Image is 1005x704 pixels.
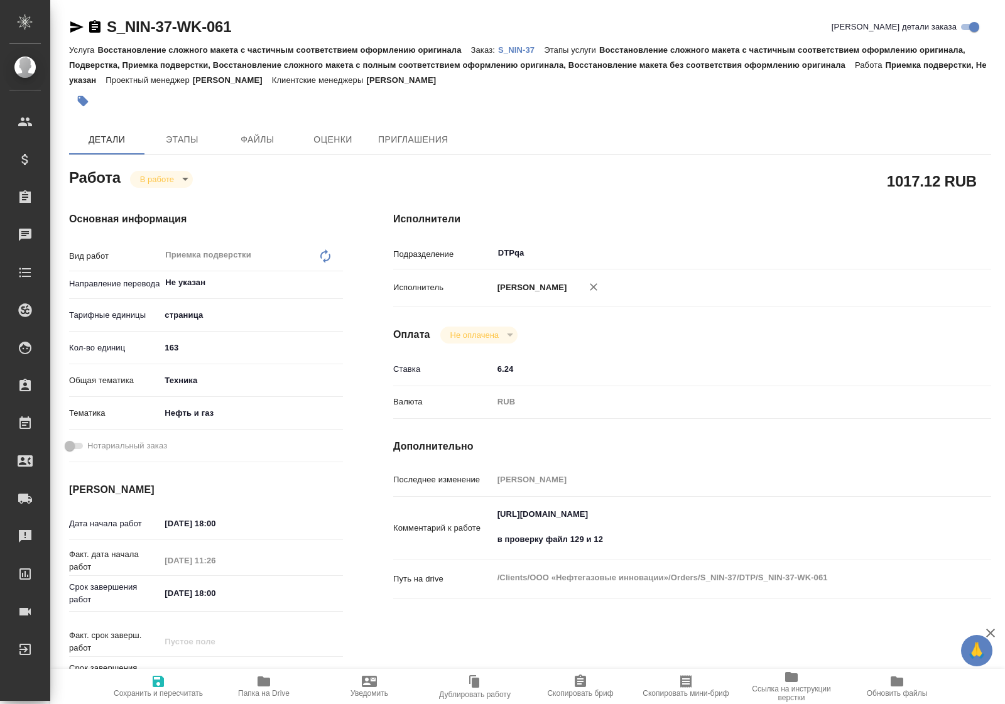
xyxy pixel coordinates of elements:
span: Приглашения [378,132,448,148]
p: [PERSON_NAME] [193,75,272,85]
p: Комментарий к работе [393,522,493,534]
p: Срок завершения работ [69,581,160,606]
p: Последнее изменение [393,474,493,486]
button: Папка на Drive [211,669,317,704]
textarea: [URL][DOMAIN_NAME] в проверку файл 129 и 12 [493,504,942,550]
span: Оценки [303,132,363,148]
span: Нотариальный заказ [87,440,167,452]
span: Скопировать мини-бриф [643,689,729,698]
button: Добавить тэг [69,87,97,115]
button: Скопировать бриф [528,669,633,704]
h4: [PERSON_NAME] [69,482,343,497]
div: Нефть и газ [160,403,343,424]
p: Срок завершения услуги [69,662,160,687]
p: Путь на drive [393,573,493,585]
span: [PERSON_NAME] детали заказа [832,21,957,33]
button: Обновить файлы [844,669,950,704]
span: Этапы [152,132,212,148]
h2: 1017.12 RUB [887,170,977,192]
div: В работе [130,171,193,188]
input: Пустое поле [160,632,270,651]
button: Не оплачена [447,330,503,340]
input: ✎ Введи что-нибудь [493,360,942,378]
div: RUB [493,391,942,413]
p: Тарифные единицы [69,309,160,322]
p: Услуга [69,45,97,55]
input: Пустое поле [160,551,270,570]
button: Уведомить [317,669,422,704]
p: Ставка [393,363,493,376]
p: Общая тематика [69,374,160,387]
input: ✎ Введи что-нибудь [160,584,270,602]
span: Файлы [227,132,288,148]
button: Скопировать ссылку для ЯМессенджера [69,19,84,35]
h4: Основная информация [69,212,343,227]
button: Сохранить и пересчитать [106,669,211,704]
p: Кол-во единиц [69,342,160,354]
span: Ссылка на инструкции верстки [746,685,837,702]
p: Клиентские менеджеры [272,75,367,85]
p: S_NIN-37 [498,45,544,55]
span: 🙏 [966,637,987,664]
a: S_NIN-37-WK-061 [107,18,231,35]
p: Проектный менеджер [106,75,192,85]
span: Скопировать бриф [547,689,613,698]
p: Заказ: [471,45,498,55]
span: Уведомить [350,689,388,698]
p: Восстановление сложного макета с частичным соответствием оформлению оригинала [97,45,470,55]
button: Ссылка на инструкции верстки [739,669,844,704]
p: Работа [855,60,886,70]
h4: Оплата [393,327,430,342]
span: Сохранить и пересчитать [114,689,203,698]
p: Факт. срок заверш. работ [69,629,160,654]
input: ✎ Введи что-нибудь [160,514,270,533]
p: Тематика [69,407,160,420]
button: В работе [136,174,178,185]
p: [PERSON_NAME] [493,281,567,294]
span: Обновить файлы [867,689,928,698]
button: Open [336,281,339,284]
button: Удалить исполнителя [580,273,607,301]
a: S_NIN-37 [498,44,544,55]
span: Папка на Drive [238,689,290,698]
p: Подразделение [393,248,493,261]
div: В работе [440,327,518,344]
p: Вид работ [69,250,160,263]
h4: Дополнительно [393,439,991,454]
button: Скопировать мини-бриф [633,669,739,704]
p: Валюта [393,396,493,408]
span: Дублировать работу [439,690,511,699]
p: [PERSON_NAME] [366,75,445,85]
button: Дублировать работу [422,669,528,704]
p: Дата начала работ [69,517,160,530]
div: страница [160,305,343,326]
button: Скопировать ссылку [87,19,102,35]
button: 🙏 [961,635,992,666]
span: Детали [77,132,137,148]
input: Пустое поле [493,470,942,489]
textarea: /Clients/ООО «Нефтегазовые инновации»/Orders/S_NIN-37/DTP/S_NIN-37-WK-061 [493,567,942,588]
input: ✎ Введи что-нибудь [160,338,343,357]
button: Open [935,252,937,254]
h2: Работа [69,165,121,188]
p: Направление перевода [69,278,160,290]
div: Техника [160,370,343,391]
p: Исполнитель [393,281,493,294]
p: Этапы услуги [544,45,599,55]
input: ✎ Введи что-нибудь [160,665,270,683]
p: Факт. дата начала работ [69,548,160,573]
h4: Исполнители [393,212,991,227]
